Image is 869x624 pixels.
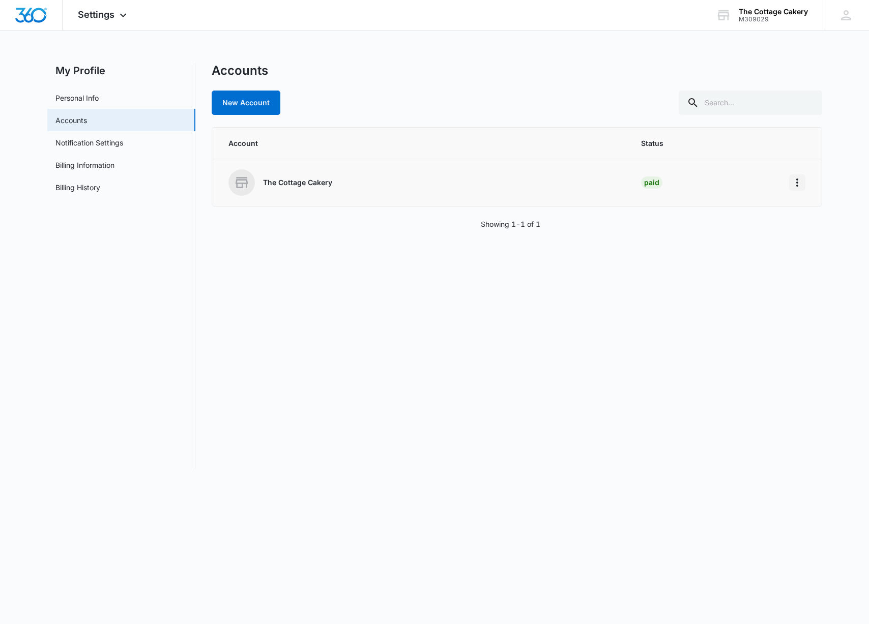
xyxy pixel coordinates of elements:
p: The Cottage Cakery [263,177,332,188]
a: Personal Info [55,93,99,103]
div: Paid [641,176,662,189]
div: account id [739,16,808,23]
h2: My Profile [47,63,195,78]
p: Showing 1-1 of 1 [481,219,540,229]
a: Billing History [55,182,100,193]
a: Billing Information [55,160,114,170]
span: Account [228,138,617,148]
button: Home [789,174,805,191]
span: Status [641,138,764,148]
h1: Accounts [212,63,268,78]
a: Accounts [55,115,87,126]
input: Search... [679,91,822,115]
span: Settings [78,9,114,20]
a: Notification Settings [55,137,123,148]
div: account name [739,8,808,16]
a: New Account [212,91,280,115]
